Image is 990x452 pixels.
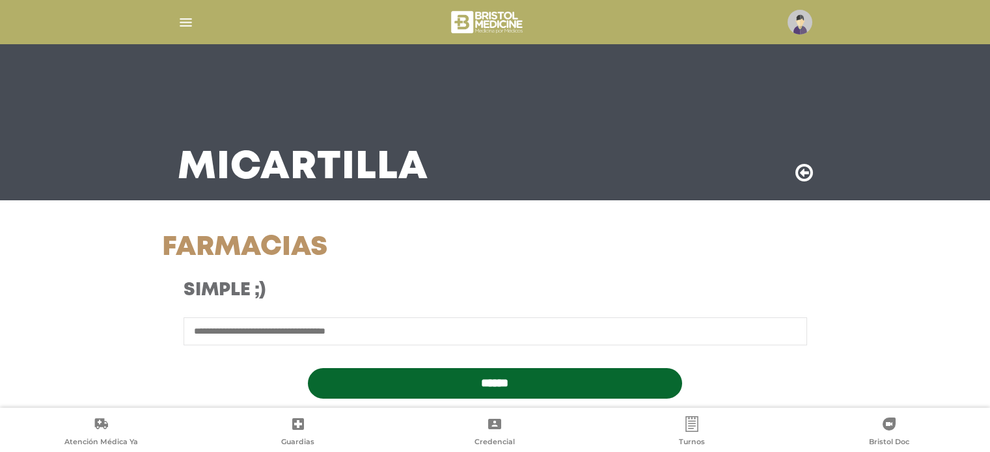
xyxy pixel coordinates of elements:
[281,437,314,449] span: Guardias
[679,437,705,449] span: Turnos
[474,437,515,449] span: Credencial
[64,437,138,449] span: Atención Médica Ya
[869,437,909,449] span: Bristol Doc
[178,14,194,31] img: Cober_menu-lines-white.svg
[788,10,812,34] img: profile-placeholder.svg
[178,151,428,185] h3: Mi Cartilla
[3,416,200,449] a: Atención Médica Ya
[449,7,527,38] img: bristol-medicine-blanco.png
[594,416,791,449] a: Turnos
[184,280,579,302] h3: Simple ;)
[162,232,600,264] h1: Farmacias
[396,416,594,449] a: Credencial
[200,416,397,449] a: Guardias
[790,416,987,449] a: Bristol Doc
